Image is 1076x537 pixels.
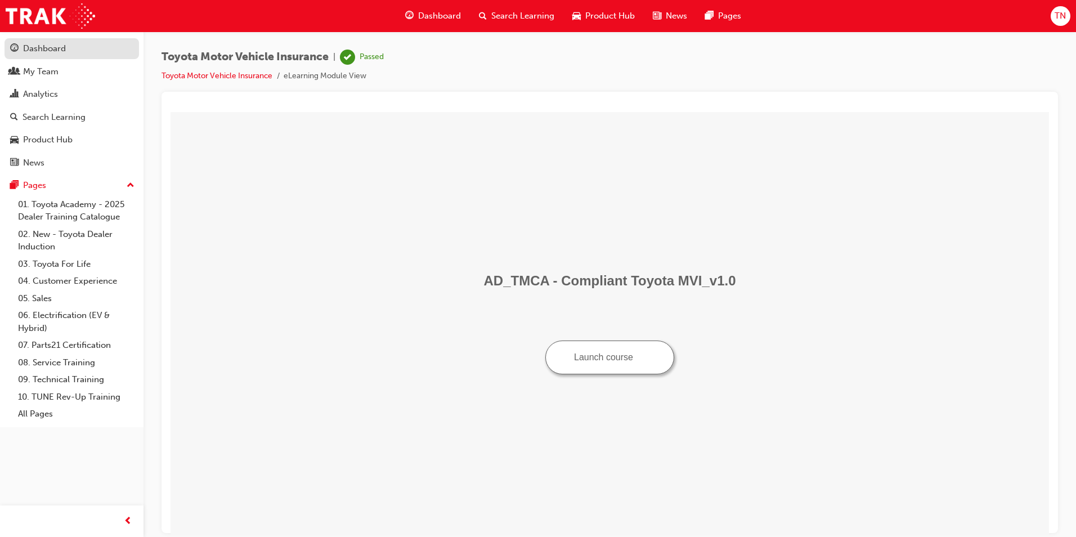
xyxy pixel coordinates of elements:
[6,3,95,29] img: Trak
[284,70,366,83] li: eLearning Module View
[14,290,139,307] a: 05. Sales
[23,111,86,124] div: Search Learning
[653,9,661,23] span: news-icon
[1055,10,1066,23] span: TN
[705,9,714,23] span: pages-icon
[14,307,139,337] a: 06. Electrification (EV & Hybrid)
[572,9,581,23] span: car-icon
[10,181,19,191] span: pages-icon
[124,514,132,529] span: prev-icon
[340,50,355,65] span: learningRecordVerb_PASS-icon
[5,38,139,59] a: Dashboard
[14,405,139,423] a: All Pages
[375,229,504,262] button: Launch course: opens in new window
[23,179,46,192] div: Pages
[14,226,139,256] a: 02. New - Toyota Dealer Induction
[10,89,19,100] span: chart-icon
[10,67,19,77] span: people-icon
[5,107,139,128] a: Search Learning
[585,10,635,23] span: Product Hub
[14,337,139,354] a: 07. Parts21 Certification
[1051,6,1070,26] button: TN
[127,178,134,193] span: up-icon
[396,5,470,28] a: guage-iconDashboard
[644,5,696,28] a: news-iconNews
[5,175,139,196] button: Pages
[14,272,139,290] a: 04. Customer Experience
[23,42,66,55] div: Dashboard
[718,10,741,23] span: Pages
[14,388,139,406] a: 10. TUNE Rev-Up Training
[5,84,139,105] a: Analytics
[491,10,554,23] span: Search Learning
[470,5,563,28] a: search-iconSearch Learning
[10,44,19,54] span: guage-icon
[418,10,461,23] span: Dashboard
[162,71,272,80] a: Toyota Motor Vehicle Insurance
[23,156,44,169] div: News
[467,240,475,248] img: external_window.png
[10,158,19,168] span: news-icon
[14,371,139,388] a: 09. Technical Training
[5,153,139,173] a: News
[479,9,487,23] span: search-icon
[333,51,335,64] span: |
[360,52,384,62] div: Passed
[10,135,19,145] span: car-icon
[5,61,139,82] a: My Team
[14,256,139,273] a: 03. Toyota For Life
[14,354,139,372] a: 08. Service Training
[23,133,73,146] div: Product Hub
[405,9,414,23] span: guage-icon
[696,5,750,28] a: pages-iconPages
[5,129,139,150] a: Product Hub
[14,196,139,226] a: 01. Toyota Academy - 2025 Dealer Training Catalogue
[162,51,329,64] span: Toyota Motor Vehicle Insurance
[23,88,58,101] div: Analytics
[10,113,18,123] span: search-icon
[563,5,644,28] a: car-iconProduct Hub
[5,36,139,175] button: DashboardMy TeamAnalyticsSearch LearningProduct HubNews
[23,65,59,78] div: My Team
[5,161,874,177] h1: AD_TMCA - Compliant Toyota MVI_v1.0
[666,10,687,23] span: News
